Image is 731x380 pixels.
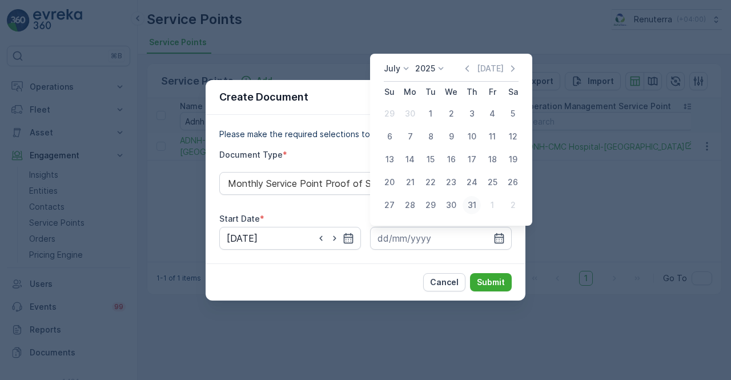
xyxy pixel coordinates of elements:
[504,127,522,146] div: 12
[370,227,512,250] input: dd/mm/yyyy
[483,127,501,146] div: 11
[463,105,481,123] div: 3
[219,150,283,159] label: Document Type
[442,105,460,123] div: 2
[400,82,420,102] th: Monday
[504,150,522,169] div: 19
[384,63,400,74] p: July
[442,150,460,169] div: 16
[441,82,461,102] th: Wednesday
[482,82,503,102] th: Friday
[421,150,440,169] div: 15
[461,82,482,102] th: Thursday
[415,63,435,74] p: 2025
[219,214,260,223] label: Start Date
[504,105,522,123] div: 5
[401,105,419,123] div: 30
[420,82,441,102] th: Tuesday
[401,127,419,146] div: 7
[463,173,481,191] div: 24
[483,105,501,123] div: 4
[442,127,460,146] div: 9
[503,82,523,102] th: Saturday
[380,196,399,214] div: 27
[477,277,505,288] p: Submit
[463,127,481,146] div: 10
[421,105,440,123] div: 1
[379,82,400,102] th: Sunday
[380,173,399,191] div: 20
[477,63,504,74] p: [DATE]
[219,89,308,105] p: Create Document
[463,150,481,169] div: 17
[442,196,460,214] div: 30
[421,127,440,146] div: 8
[463,196,481,214] div: 31
[504,173,522,191] div: 26
[423,273,465,291] button: Cancel
[483,150,501,169] div: 18
[401,173,419,191] div: 21
[470,273,512,291] button: Submit
[442,173,460,191] div: 23
[401,150,419,169] div: 14
[219,129,512,140] p: Please make the required selections to create your document.
[219,227,361,250] input: dd/mm/yyyy
[421,173,440,191] div: 22
[421,196,440,214] div: 29
[380,105,399,123] div: 29
[401,196,419,214] div: 28
[504,196,522,214] div: 2
[380,150,399,169] div: 13
[430,277,459,288] p: Cancel
[483,173,501,191] div: 25
[483,196,501,214] div: 1
[380,127,399,146] div: 6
